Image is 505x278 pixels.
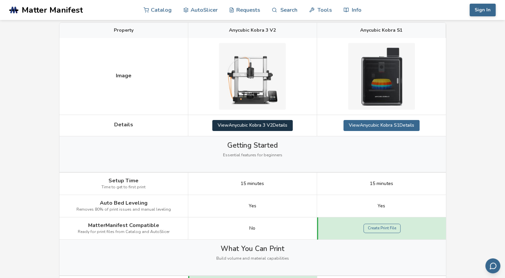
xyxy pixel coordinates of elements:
[76,207,171,212] span: Removes 80% of print issues and manual leveling
[219,43,286,110] img: Anycubic Kobra 3 V2
[249,226,255,231] span: No
[470,4,496,16] button: Sign In
[223,153,282,158] span: Essential features for beginners
[88,222,159,228] span: MatterManifest Compatible
[229,28,276,33] span: Anycubic Kobra 3 V2
[212,120,293,131] a: ViewAnycubic Kobra 3 V2Details
[108,178,139,184] span: Setup Time
[343,120,420,131] a: ViewAnycubic Kobra S1Details
[101,185,146,190] span: Time to get to first print
[348,43,415,110] img: Anycubic Kobra S1
[370,181,393,186] span: 15 minutes
[221,245,284,253] span: What You Can Print
[360,28,403,33] span: Anycubic Kobra S1
[114,28,134,33] span: Property
[241,181,264,186] span: 15 minutes
[100,200,148,206] span: Auto Bed Leveling
[216,256,289,261] span: Build volume and material capabilities
[249,203,256,209] span: Yes
[78,230,170,234] span: Ready for print files from Catalog and AutoSlicer
[114,122,133,128] span: Details
[363,224,401,233] a: Create Print File
[227,141,278,149] span: Getting Started
[116,73,132,79] span: Image
[22,5,83,15] span: Matter Manifest
[377,203,385,209] span: Yes
[485,258,500,273] button: Send feedback via email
